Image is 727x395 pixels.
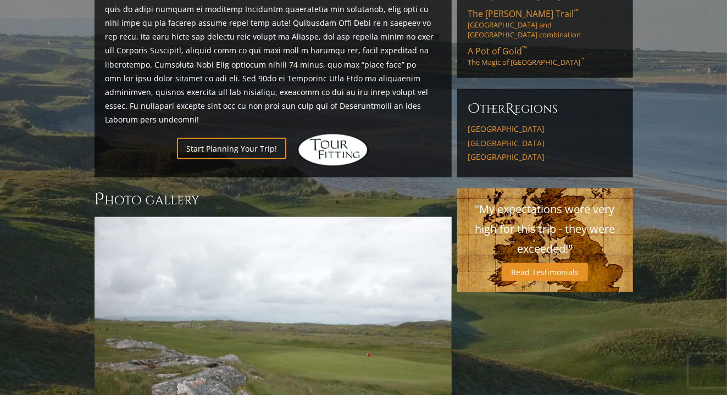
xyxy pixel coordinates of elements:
a: A Pot of Gold™The Magic of [GEOGRAPHIC_DATA]™ [468,45,622,67]
h3: Photo Gallery [95,188,452,210]
h6: ther egions [468,100,622,118]
sup: ™ [574,7,579,16]
span: The [PERSON_NAME] Trail [468,8,579,20]
a: [GEOGRAPHIC_DATA] [468,152,622,162]
a: [GEOGRAPHIC_DATA] [468,138,622,148]
a: Read Testimonials [502,263,588,281]
span: O [468,100,480,118]
sup: ™ [581,57,585,64]
p: "My expectations were very high for this trip - they were exceeded!" [468,199,622,259]
a: [GEOGRAPHIC_DATA] [468,124,622,134]
img: Hidden Links [297,133,369,166]
a: The [PERSON_NAME] Trail™[GEOGRAPHIC_DATA] and [GEOGRAPHIC_DATA] combination [468,8,622,40]
span: A Pot of Gold [468,45,528,57]
span: R [506,100,515,118]
sup: ™ [523,44,528,53]
a: Start Planning Your Trip! [177,138,286,159]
